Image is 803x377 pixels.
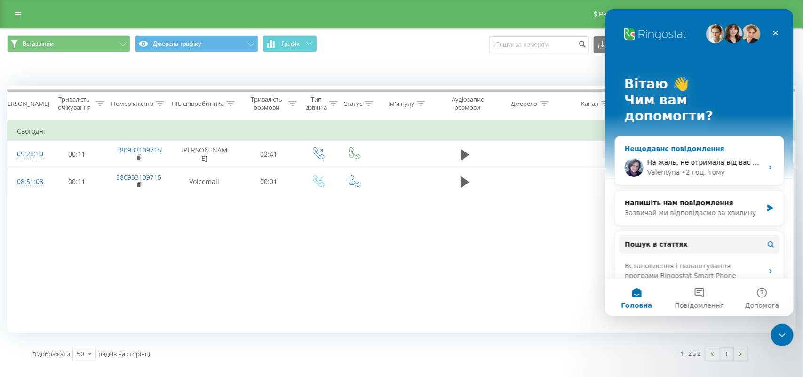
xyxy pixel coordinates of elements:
[23,40,54,48] span: Всі дзвінки
[42,158,75,168] div: Valentyna
[19,199,157,209] div: Зазвичай ми відповідаємо за хвилину
[239,168,299,195] td: 00:01
[281,40,300,47] span: Графік
[126,269,188,307] button: Допомога
[63,269,125,307] button: Повідомлення
[2,100,49,108] div: [PERSON_NAME]
[42,149,657,157] span: На жаль, не отримала від вас відповіді, але дзвінки успішно проходять, і [PERSON_NAME] вони також...
[7,35,130,52] button: Всі дзвінки
[46,141,107,168] td: 00:11
[681,349,701,358] div: 1 - 2 з 2
[605,9,794,316] iframe: Intercom live chat
[77,158,120,168] div: • 2 год. тому
[581,100,599,108] div: Канал
[263,35,317,52] button: Графік
[343,100,362,108] div: Статус
[19,189,157,199] div: Напишіть нам повідомлення
[170,141,239,168] td: [PERSON_NAME]
[140,293,174,299] span: Допомога
[489,36,589,53] input: Пошук за номером
[70,293,119,299] span: Повідомлення
[162,15,179,32] div: Закрити
[46,168,107,195] td: 00:11
[14,225,175,244] button: Пошук в статтях
[388,100,414,108] div: Ім'я пулу
[19,230,82,240] span: Пошук в статтях
[170,168,239,195] td: Voicemail
[9,181,179,217] div: Напишіть нам повідомленняЗазвичай ми відповідаємо за хвилину
[14,248,175,275] div: Встановлення і налаштування програми Ringostat Smart Phone
[117,145,162,154] a: 380933109715
[771,324,794,346] iframe: Intercom live chat
[594,36,644,53] button: Експорт
[247,96,286,112] div: Тривалість розмови
[32,350,70,358] span: Відображати
[77,349,84,359] div: 50
[306,96,327,112] div: Тип дзвінка
[17,145,37,163] div: 09:28:10
[8,122,796,141] td: Сьогодні
[720,347,734,361] a: 1
[239,141,299,168] td: 02:41
[19,252,158,272] div: Встановлення і налаштування програми Ringostat Smart Phone
[444,96,492,112] div: Аудіозапис розмови
[599,10,668,18] span: Реферальна програма
[135,35,258,52] button: Джерела трафіку
[17,173,37,191] div: 08:51:08
[172,100,224,108] div: ПІБ співробітника
[111,100,153,108] div: Номер клієнта
[55,96,94,112] div: Тривалість очікування
[98,350,150,358] span: рядків на сторінці
[117,173,162,182] a: 380933109715
[511,100,538,108] div: Джерело
[16,293,47,299] span: Головна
